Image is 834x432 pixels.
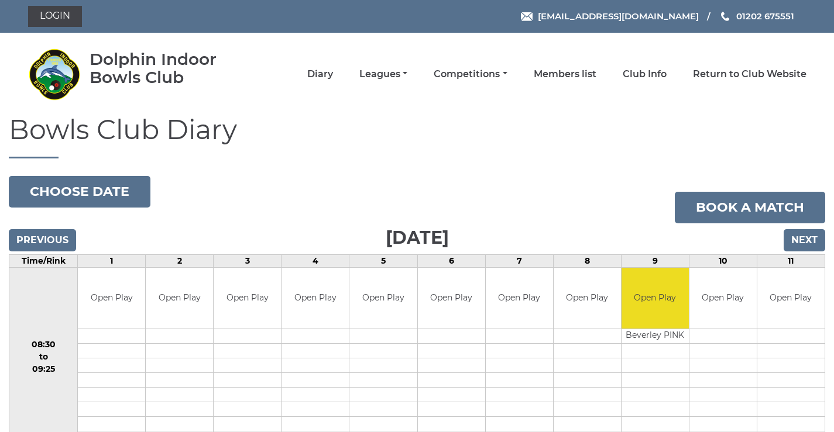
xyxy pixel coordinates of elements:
a: Diary [307,68,333,81]
td: 6 [417,254,485,267]
img: Dolphin Indoor Bowls Club [28,48,81,101]
td: Beverley PINK [622,329,689,344]
td: Open Play [214,268,281,329]
div: Dolphin Indoor Bowls Club [90,50,250,87]
td: Open Play [78,268,145,329]
td: 11 [757,254,825,267]
td: 3 [214,254,282,267]
a: Club Info [623,68,667,81]
td: 4 [282,254,349,267]
img: Phone us [721,12,729,21]
a: Members list [534,68,596,81]
td: 10 [689,254,757,267]
td: Open Play [418,268,485,329]
span: 01202 675551 [736,11,794,22]
td: Open Play [349,268,417,329]
td: 5 [349,254,417,267]
a: Phone us 01202 675551 [719,9,794,23]
img: Email [521,12,533,21]
td: 9 [621,254,689,267]
a: Email [EMAIL_ADDRESS][DOMAIN_NAME] [521,9,699,23]
input: Next [784,229,825,251]
input: Previous [9,229,76,251]
a: Login [28,6,82,27]
td: 7 [485,254,553,267]
td: Open Play [689,268,757,329]
td: 8 [553,254,621,267]
a: Book a match [675,192,825,223]
h1: Bowls Club Diary [9,115,825,158]
td: 2 [146,254,214,267]
td: Open Play [757,268,825,329]
a: Leagues [359,68,407,81]
a: Return to Club Website [693,68,806,81]
td: 1 [78,254,146,267]
td: Open Play [282,268,349,329]
td: Open Play [554,268,621,329]
span: [EMAIL_ADDRESS][DOMAIN_NAME] [538,11,699,22]
button: Choose date [9,176,150,208]
a: Competitions [434,68,507,81]
td: Open Play [146,268,213,329]
td: Open Play [622,268,689,329]
td: Time/Rink [9,254,78,267]
td: Open Play [486,268,553,329]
